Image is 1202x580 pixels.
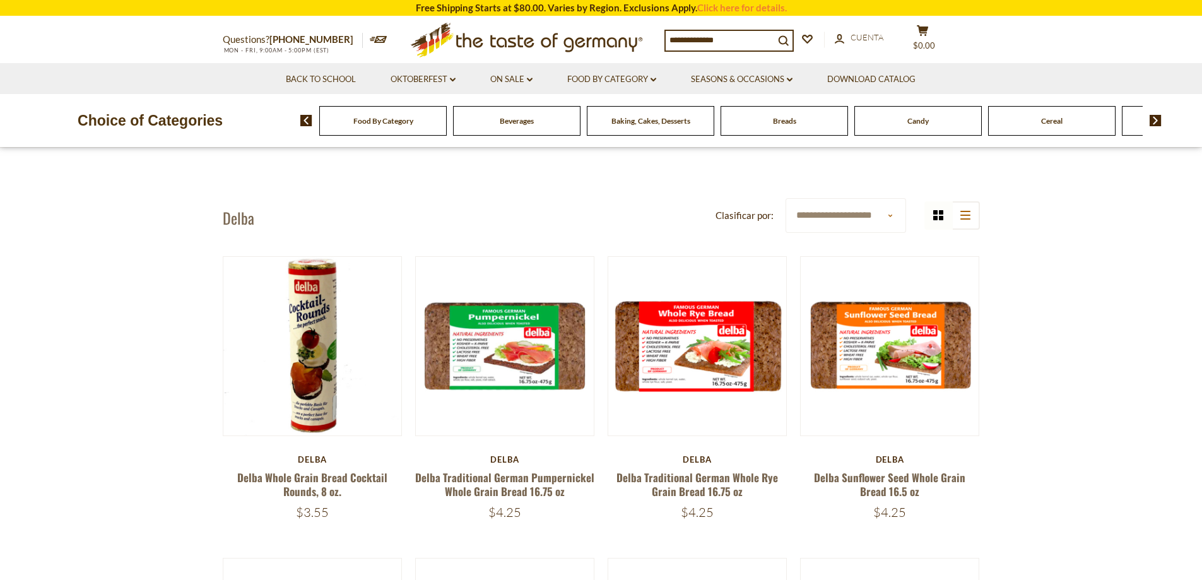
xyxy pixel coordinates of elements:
div: Delba [223,454,403,465]
div: Delba [800,454,980,465]
a: Oktoberfest [391,73,456,86]
a: Delba Traditional German Pumpernickel Whole Grain Bread 16.75 oz [415,470,594,499]
p: Questions? [223,32,363,48]
h1: Delba [223,208,254,227]
span: $4.25 [488,504,521,520]
a: On Sale [490,73,533,86]
a: Beverages [500,116,534,126]
img: Delba [223,257,402,435]
a: Food By Category [353,116,413,126]
a: Food By Category [567,73,656,86]
a: Baking, Cakes, Desserts [611,116,690,126]
img: previous arrow [300,115,312,126]
span: $4.25 [873,504,906,520]
a: [PHONE_NUMBER] [269,33,353,45]
a: Candy [907,116,929,126]
div: Delba [608,454,787,465]
button: $0.00 [904,25,942,56]
a: Delba Sunflower Seed Whole Grain Bread 16.5 oz [814,470,965,499]
img: Delba [608,257,787,435]
span: $4.25 [681,504,714,520]
span: $0.00 [913,40,935,50]
span: $3.55 [296,504,329,520]
a: Cereal [1041,116,1063,126]
span: Cuenta [851,32,883,42]
a: Delba Traditional German Whole Rye Grain Bread 16.75 oz [616,470,778,499]
img: Delba [416,257,594,435]
a: Back to School [286,73,356,86]
img: next arrow [1150,115,1162,126]
a: Seasons & Occasions [691,73,792,86]
a: Cuenta [835,31,883,45]
div: Delba [415,454,595,465]
a: Download Catalog [827,73,916,86]
a: Breads [773,116,796,126]
label: Clasificar por: [716,208,774,223]
img: Delba [801,257,979,435]
a: Click here for details. [697,2,787,13]
span: MON - FRI, 9:00AM - 5:00PM (EST) [223,47,330,54]
a: Delba Whole Grain Bread Cocktail Rounds, 8 oz. [237,470,387,499]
